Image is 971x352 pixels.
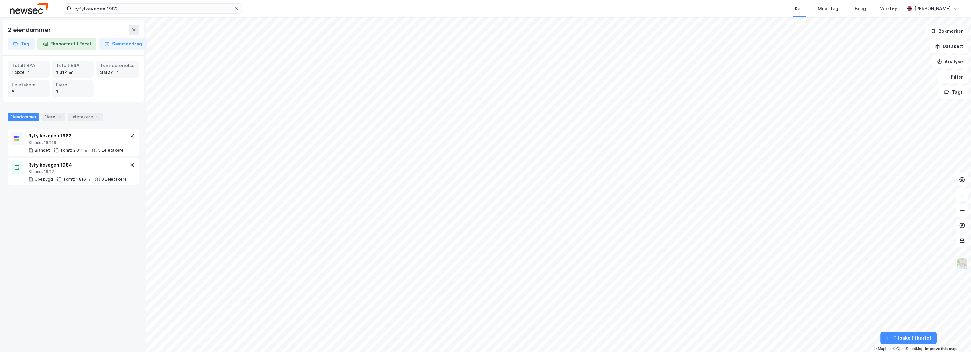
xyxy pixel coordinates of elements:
[98,148,124,153] div: 5 Leietakere
[892,347,923,351] a: OpenStreetMap
[60,148,88,153] div: Tomt: 2 011 ㎡
[930,40,968,53] button: Datasett
[37,38,96,50] button: Eksporter til Excel
[939,86,968,99] button: Tags
[818,5,841,12] div: Mine Tags
[880,5,897,12] div: Verktøy
[956,258,968,270] img: Z
[939,321,971,352] div: Kontrollprogram for chat
[42,113,65,121] div: Eiere
[10,3,48,14] img: newsec-logo.f6e21ccffca1b3a03d2d.png
[925,25,968,38] button: Bokmerker
[35,148,50,153] div: Blandet
[12,62,46,69] div: Totalt BYA
[880,332,937,344] button: Tilbake til kartet
[56,81,90,88] div: Eiere
[56,114,63,120] div: 1
[68,113,103,121] div: Leietakere
[100,69,135,76] div: 3 827 ㎡
[855,5,866,12] div: Bolig
[8,113,39,121] div: Eiendommer
[8,25,52,35] div: 2 eiendommer
[28,161,127,169] div: Ryfylkevegen 1984
[28,132,124,140] div: Ryfylkevegen 1982
[56,69,90,76] div: 1 314 ㎡
[101,177,127,182] div: 0 Leietakere
[8,38,35,50] button: Tag
[72,4,234,13] input: Søk på adresse, matrikkel, gårdeiere, leietakere eller personer
[12,81,46,88] div: Leietakere
[925,347,957,351] a: Improve this map
[795,5,804,12] div: Kart
[12,88,46,95] div: 5
[28,169,127,174] div: Strand, 16/17
[99,38,147,50] button: Sammendrag
[56,88,90,95] div: 1
[28,140,124,145] div: Strand, 16/119
[12,69,46,76] div: 1 329 ㎡
[874,347,891,351] a: Mapbox
[94,114,101,120] div: 5
[938,71,968,83] button: Filter
[63,177,91,182] div: Tomt: 1 816 ㎡
[100,62,135,69] div: Tomtestørrelse
[932,55,968,68] button: Analyse
[35,177,53,182] div: Ubebygd
[939,321,971,352] iframe: Chat Widget
[56,62,90,69] div: Totalt BRA
[914,5,951,12] div: [PERSON_NAME]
